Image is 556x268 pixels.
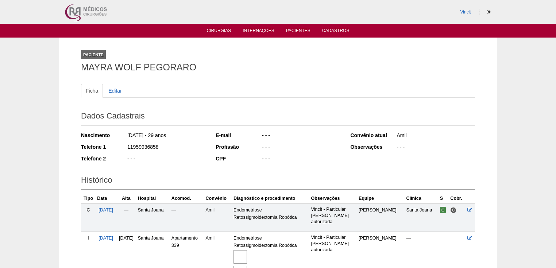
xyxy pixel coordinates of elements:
[82,206,94,214] div: C
[350,143,396,151] div: Observações
[460,9,471,15] a: Vincit
[127,155,206,164] div: - - -
[116,203,136,232] td: —
[204,203,232,232] td: Amil
[81,155,127,162] div: Telefone 2
[216,155,261,162] div: CPF
[104,84,127,98] a: Editar
[232,193,309,204] th: Diagnóstico e procedimento
[396,132,475,141] div: Amil
[261,155,340,164] div: - - -
[261,132,340,141] div: - - -
[357,193,405,204] th: Equipe
[357,203,405,232] td: [PERSON_NAME]
[450,207,456,213] span: Consultório
[170,193,204,204] th: Acomod.
[405,203,439,232] td: Santa Joana
[136,203,170,232] td: Santa Joana
[207,28,231,35] a: Cirurgias
[81,109,475,125] h2: Dados Cadastrais
[81,63,475,72] h1: MAYRA WOLF PEGORARO
[116,193,136,204] th: Alta
[99,207,113,213] a: [DATE]
[286,28,310,35] a: Pacientes
[350,132,396,139] div: Convênio atual
[261,143,340,152] div: - - -
[119,236,134,241] span: [DATE]
[81,50,106,59] div: Paciente
[232,203,309,232] td: Endometriose Retossigmoidectomia Robótica
[216,132,261,139] div: E-mail
[487,10,491,14] i: Sair
[440,207,446,213] span: Confirmada
[322,28,350,35] a: Cadastros
[136,193,170,204] th: Hospital
[81,173,475,190] h2: Histórico
[311,206,356,225] p: Vincit - Particular [PERSON_NAME] autorizada
[405,193,439,204] th: Clínica
[99,236,113,241] a: [DATE]
[216,143,261,151] div: Profissão
[449,193,466,204] th: Cobr.
[127,143,206,152] div: 11959936858
[81,193,96,204] th: Tipo
[127,132,206,141] div: [DATE] - 29 anos
[96,193,116,204] th: Data
[439,193,449,204] th: S
[309,193,357,204] th: Observações
[311,234,356,253] p: Vincit - Particular [PERSON_NAME] autorizada
[396,143,475,152] div: - - -
[81,143,127,151] div: Telefone 1
[81,84,103,98] a: Ficha
[204,193,232,204] th: Convênio
[170,203,204,232] td: —
[243,28,274,35] a: Internações
[82,234,94,242] div: I
[81,132,127,139] div: Nascimento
